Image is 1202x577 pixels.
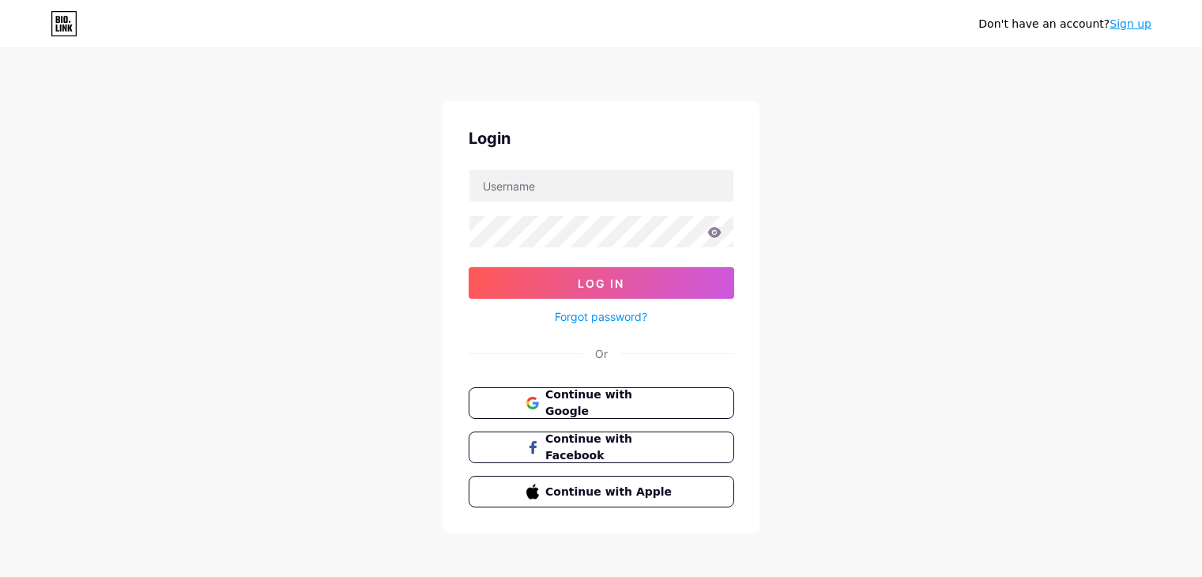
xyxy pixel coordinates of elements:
[469,126,734,150] div: Login
[469,476,734,507] button: Continue with Apple
[469,170,733,202] input: Username
[545,431,676,464] span: Continue with Facebook
[545,484,676,500] span: Continue with Apple
[469,432,734,463] button: Continue with Facebook
[469,387,734,419] button: Continue with Google
[578,277,624,290] span: Log In
[595,345,608,362] div: Or
[545,387,676,420] span: Continue with Google
[555,308,647,325] a: Forgot password?
[978,16,1151,32] div: Don't have an account?
[1110,17,1151,30] a: Sign up
[469,267,734,299] button: Log In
